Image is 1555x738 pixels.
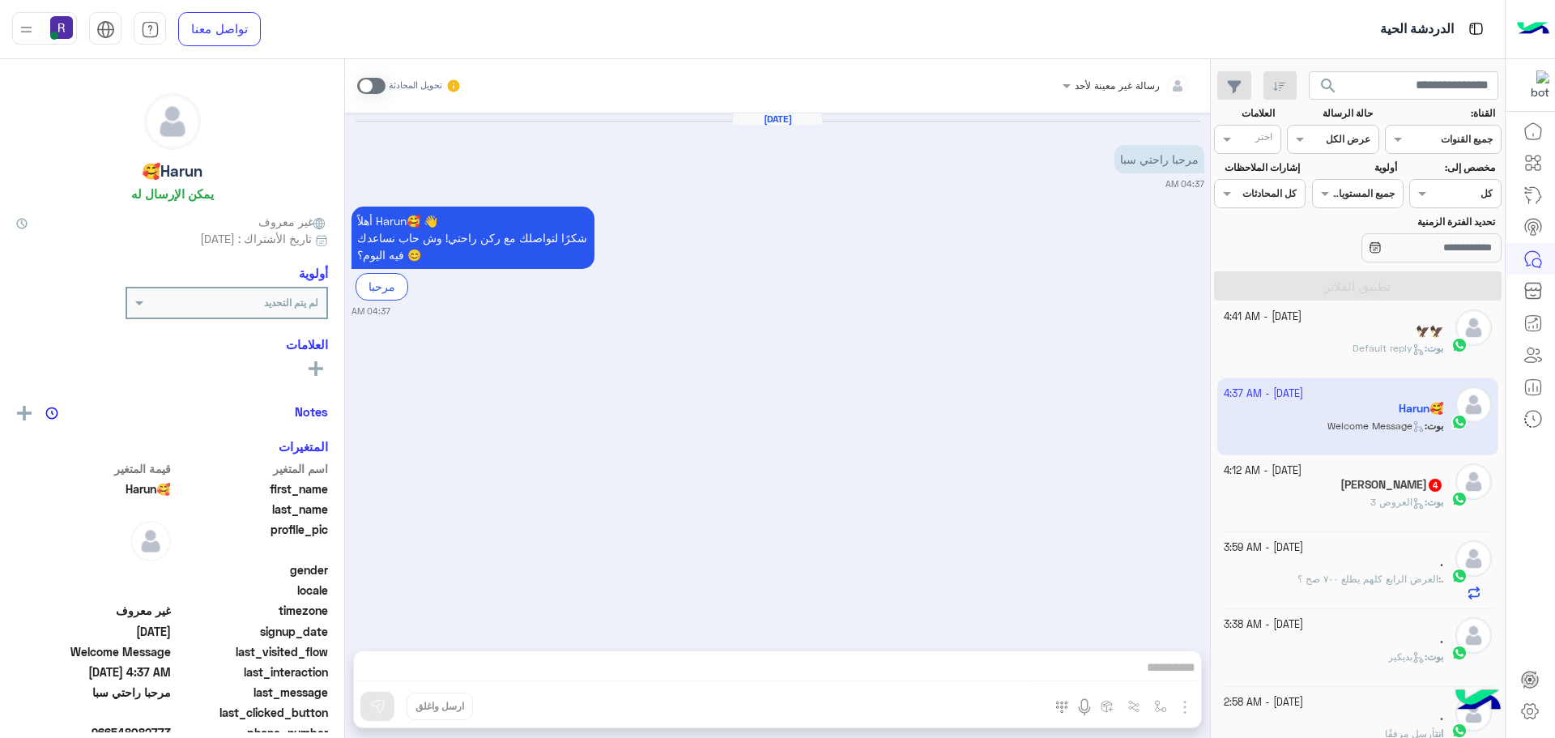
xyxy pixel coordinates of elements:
div: مرحبا [356,273,408,300]
h5: . [1440,710,1443,723]
div: اختر [1255,130,1275,148]
span: رسالة غير معينة لأحد [1075,79,1160,92]
img: defaultAdmin.png [1455,463,1492,500]
small: تحويل المحادثة [389,79,442,92]
span: null [16,704,171,721]
small: [DATE] - 3:59 AM [1224,540,1303,556]
b: لم يتم التحديد [264,296,318,309]
img: WhatsApp [1451,337,1468,353]
span: العروض 3 [1370,496,1425,508]
b: : [1425,342,1443,354]
button: تطبيق الفلاتر [1214,271,1502,301]
span: غير معروف [16,602,171,619]
label: حالة الرسالة [1289,106,1373,121]
span: Default reply [1353,342,1425,354]
label: القناة: [1387,106,1496,121]
button: search [1309,71,1348,106]
img: notes [45,407,58,420]
h5: . [1440,633,1443,646]
span: مرحبا راحتي سبا [16,684,171,701]
span: غير معروف [258,213,328,230]
span: last_name [174,501,329,518]
span: last_visited_flow [174,643,329,660]
img: tab [141,20,160,39]
img: Logo [1517,12,1549,46]
img: WhatsApp [1451,491,1468,507]
span: search [1319,76,1338,96]
h6: العلامات [16,337,328,352]
img: tab [1466,19,1486,39]
span: last_interaction [174,663,329,680]
span: Harun🥰 [16,480,171,497]
img: add [17,406,32,420]
small: [DATE] - 4:41 AM [1224,309,1302,325]
label: مخصص إلى: [1412,160,1495,175]
b: : [1425,651,1443,663]
span: بديكير [1388,651,1425,663]
label: أولوية [1314,160,1397,175]
span: signup_date [174,623,329,640]
small: [DATE] - 3:38 AM [1224,617,1303,633]
h5: Harun🥰 [142,162,202,181]
img: defaultAdmin.png [1455,309,1492,346]
span: null [16,582,171,599]
img: WhatsApp [1451,645,1468,661]
h5: HAMAD NASHIB MAJRISHI [1340,478,1443,492]
b: : [1425,496,1443,508]
span: last_message [174,684,329,701]
small: [DATE] - 2:58 AM [1224,695,1303,710]
img: userImage [50,16,73,39]
p: 29/9/2025, 4:37 AM [1114,145,1204,173]
img: profile [16,19,36,40]
span: بوت [1427,496,1443,508]
span: timezone [174,602,329,619]
span: قيمة المتغير [16,460,171,477]
label: العلامات [1216,106,1275,121]
span: بوت [1427,342,1443,354]
img: defaultAdmin.png [130,521,171,561]
span: العرض الرابع كلهم يطلع ٧٠٠ صح ؟ [1297,573,1438,585]
p: الدردشة الحية [1380,19,1454,41]
img: tab [96,20,115,39]
span: Welcome Message [16,643,171,660]
h6: [DATE] [733,113,822,125]
b: : [1438,573,1443,585]
img: defaultAdmin.png [145,94,200,149]
h6: المتغيرات [279,439,328,454]
p: 29/9/2025, 4:37 AM [351,207,594,269]
label: تحديد الفترة الزمنية [1314,215,1495,229]
h5: 🦅🦅 [1416,325,1443,339]
h6: أولوية [299,266,328,280]
button: ارسل واغلق [407,693,473,720]
img: hulul-logo.png [1450,673,1506,730]
span: تاريخ الأشتراك : [DATE] [200,230,312,247]
h6: يمكن الإرسال له [131,186,214,201]
img: defaultAdmin.png [1455,617,1492,654]
a: تواصل معنا [178,12,261,46]
img: WhatsApp [1451,568,1468,584]
span: last_clicked_button [174,704,329,721]
h6: Notes [295,404,328,419]
span: first_name [174,480,329,497]
span: profile_pic [174,521,329,558]
span: اسم المتغير [174,460,329,477]
span: null [16,561,171,578]
span: بوت [1427,651,1443,663]
small: 04:37 AM [351,305,390,318]
a: tab [134,12,166,46]
h5: . [1440,556,1443,569]
span: 2025-09-29T01:37:33.583Z [16,663,171,680]
small: 04:37 AM [1165,177,1204,190]
label: إشارات الملاحظات [1216,160,1299,175]
span: locale [174,582,329,599]
span: 4 [1429,479,1442,492]
img: 322853014244696 [1520,70,1549,100]
img: defaultAdmin.png [1455,540,1492,577]
span: gender [174,561,329,578]
small: [DATE] - 4:12 AM [1224,463,1302,479]
span: 2025-09-29T01:37:33.589Z [16,623,171,640]
span: . [1441,573,1443,585]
